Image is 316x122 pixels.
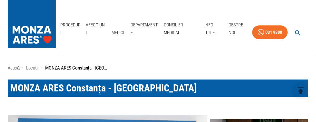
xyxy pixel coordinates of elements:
[252,25,288,39] a: 031 9300
[10,82,197,94] span: MONZA ARES Constanța - [GEOGRAPHIC_DATA]
[107,26,128,39] a: Medici
[58,18,83,39] a: Proceduri
[8,65,20,71] a: Acasă
[226,18,252,39] a: Despre Noi
[41,64,43,72] li: ›
[292,82,310,99] button: delete
[22,64,24,72] li: ›
[202,18,226,39] a: Info Utile
[265,28,282,36] div: 031 9300
[26,65,38,71] a: Locații
[83,18,107,39] a: Afecțiuni
[128,18,161,39] a: Departamente
[8,64,308,72] nav: breadcrumb
[45,64,110,72] p: MONZA ARES Constanța - [GEOGRAPHIC_DATA]
[161,18,202,39] a: Consilier Medical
